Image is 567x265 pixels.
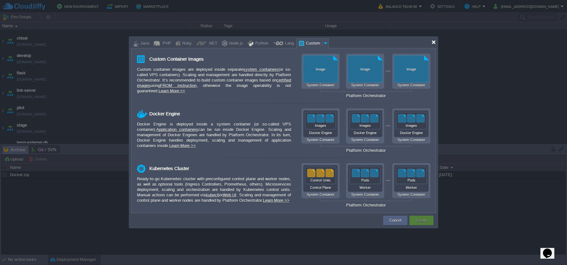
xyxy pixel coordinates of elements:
[243,67,278,72] a: system containers
[160,83,196,88] a: FROM instruction
[223,193,237,197] a: Web UI
[303,131,338,135] div: Docker Engine
[540,240,561,259] iframe: chat widget
[394,131,429,135] div: Docker Engine
[137,176,291,203] div: Ready-to-go Kubernetes cluster with preconfigured control plane and worker nodes, as well as opti...
[263,198,290,203] a: Learn More >>
[149,54,204,65] div: Custom Container Images
[350,124,381,127] div: Images
[348,186,383,189] div: Worker
[159,89,185,93] a: Learn More >>
[392,193,430,196] div: System Container
[346,193,384,196] div: System Container
[394,67,429,71] div: Image
[169,143,196,148] a: Learn More >>
[396,178,427,182] div: Pods
[137,121,291,148] div: Docker Engine is deployed inside a system container (or so-called VPS container). can be run insi...
[346,138,384,142] div: System Container
[392,138,430,142] div: System Container
[253,39,268,48] div: Python
[348,67,383,71] div: Image
[302,83,340,87] div: System Container
[392,83,430,87] div: System Container
[302,138,340,142] div: System Container
[305,178,336,182] div: Control Units
[137,55,145,63] img: custom-icon.svg
[227,39,243,48] div: Node.js
[149,163,189,174] div: Kubernetes Cluster
[416,217,427,224] button: Create
[389,217,401,224] button: Cancel
[137,67,291,94] div: Custom container images are deployed inside separate (or so-called VPS containers). Scaling and m...
[302,193,340,196] div: System Container
[138,39,149,48] div: Java
[137,164,146,173] img: kubernetes-icon.svg
[161,39,171,48] div: PHP
[305,124,336,127] div: Images
[137,110,148,118] img: docker-icon.svg
[302,93,430,98] div: Platform Orchestrator
[348,131,383,135] div: Docker Engine
[394,186,429,189] div: Worker
[206,39,217,48] div: .NET
[302,203,430,207] div: Platform Orchestrator
[303,186,338,189] div: Control Plane
[156,127,198,132] a: Application containers
[180,39,192,48] div: Ruby
[350,178,381,182] div: Pods
[396,124,427,127] div: Images
[206,193,219,197] a: kubectl
[303,67,338,71] div: Image
[283,39,294,48] div: Lang
[149,108,180,119] div: Docker Engine
[304,39,322,48] div: Custom
[346,83,384,87] div: System Container
[302,148,430,153] div: Platform Orchestrator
